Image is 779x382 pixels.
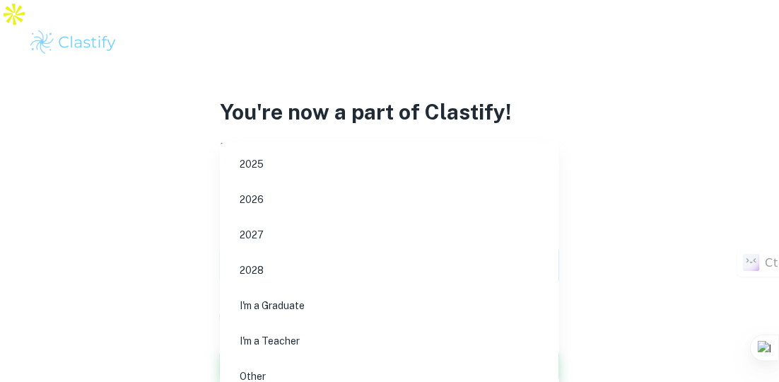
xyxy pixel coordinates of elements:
li: 2028 [225,254,553,286]
li: I'm a Teacher [225,325,553,357]
li: 2025 [225,148,553,180]
li: 2027 [225,219,553,251]
li: I'm a Graduate [225,289,553,322]
li: 2026 [225,183,553,216]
